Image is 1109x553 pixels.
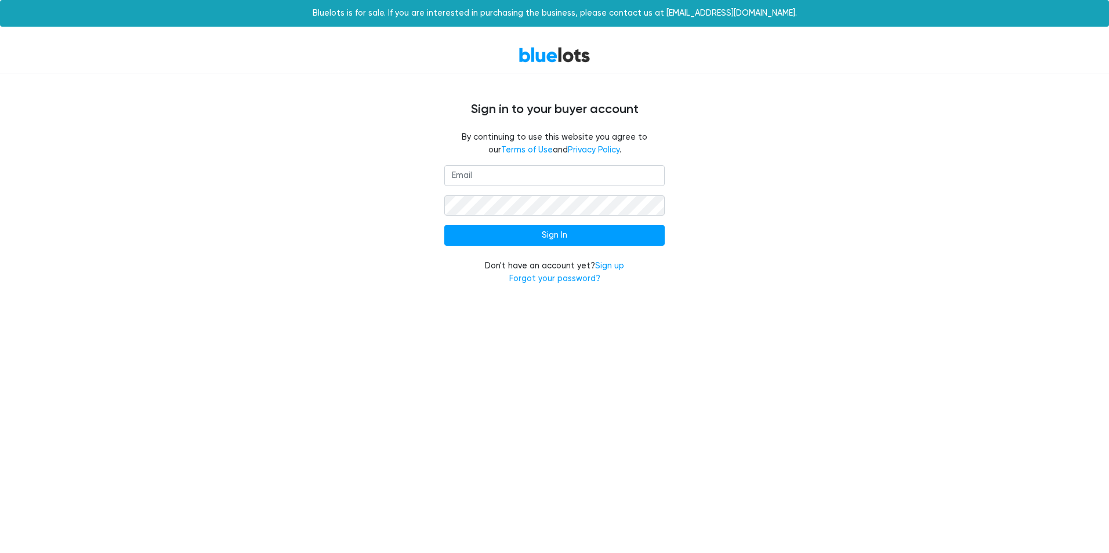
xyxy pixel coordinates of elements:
[568,145,619,155] a: Privacy Policy
[444,131,665,156] fieldset: By continuing to use this website you agree to our and .
[444,225,665,246] input: Sign In
[444,165,665,186] input: Email
[444,260,665,285] div: Don't have an account yet?
[595,261,624,271] a: Sign up
[509,274,600,283] a: Forgot your password?
[519,46,590,63] a: BlueLots
[206,102,903,117] h4: Sign in to your buyer account
[501,145,553,155] a: Terms of Use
